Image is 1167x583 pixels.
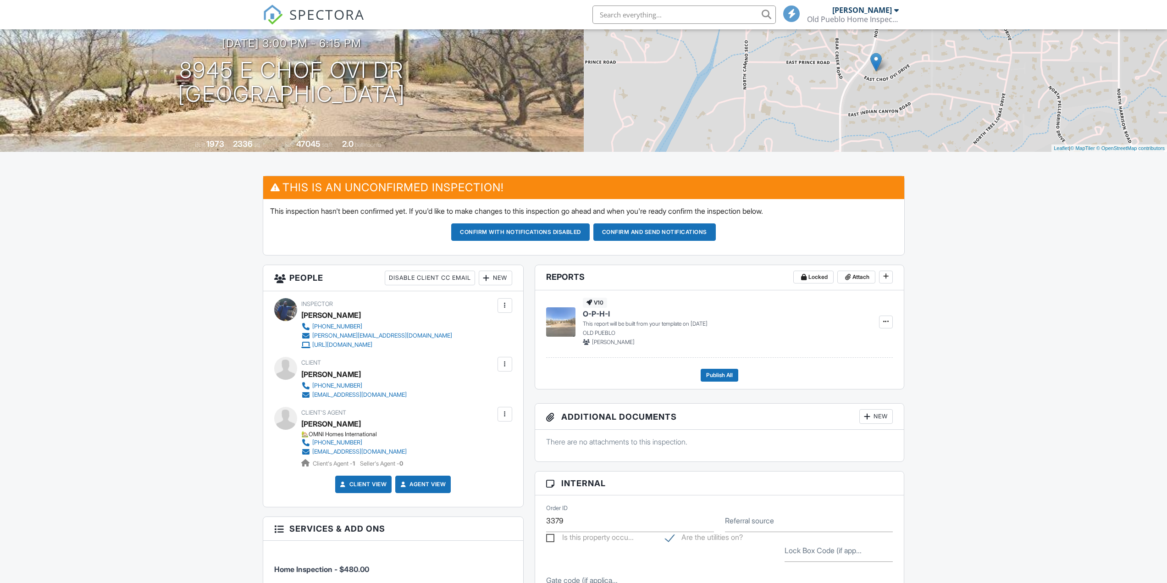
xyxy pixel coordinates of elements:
span: Client [301,359,321,366]
strong: 0 [399,460,403,467]
div: 47045 [296,139,321,149]
h3: Additional Documents [535,404,904,430]
span: SPECTORA [289,5,365,24]
div: [PERSON_NAME] [832,6,892,15]
div: [PERSON_NAME][EMAIL_ADDRESS][DOMAIN_NAME] [312,332,452,339]
div: [PERSON_NAME] [301,367,361,381]
div: [PHONE_NUMBER] [312,439,362,446]
span: Lot Size [276,141,295,148]
h3: Services & Add ons [263,517,523,541]
a: Client View [338,480,387,489]
h1: 8945 E Chof Ovi Dr [GEOGRAPHIC_DATA] [178,58,405,107]
span: Built [195,141,205,148]
span: Seller's Agent - [360,460,403,467]
div: 1973 [206,139,224,149]
div: 🏡OMNI Homes International [301,431,414,438]
a: [PERSON_NAME] [301,417,361,431]
a: [PHONE_NUMBER] [301,322,452,331]
a: Agent View [398,480,446,489]
div: [PHONE_NUMBER] [312,323,362,330]
a: SPECTORA [263,12,365,32]
input: Lock Box Code (if applicable) [785,539,893,562]
li: Service: Home Inspection [274,548,512,582]
div: Old Pueblo Home Inspection [807,15,899,24]
button: Confirm and send notifications [593,223,716,241]
div: 2336 [233,139,253,149]
label: Order ID [546,504,568,512]
a: © OpenStreetMap contributors [1096,145,1165,151]
a: © MapTiler [1070,145,1095,151]
span: Client's Agent [301,409,346,416]
h3: [DATE] 3:00 pm - 6:15 pm [222,37,361,50]
label: Lock Box Code (if applicable) [785,545,862,555]
a: Leaflet [1054,145,1069,151]
div: [URL][DOMAIN_NAME] [312,341,372,349]
a: [PHONE_NUMBER] [301,438,407,447]
input: Search everything... [592,6,776,24]
div: Disable Client CC Email [385,271,475,285]
h3: This is an Unconfirmed Inspection! [263,176,904,199]
div: | [1051,144,1167,152]
label: Are the utilities on? [665,533,743,544]
span: sq. ft. [254,141,267,148]
a: [EMAIL_ADDRESS][DOMAIN_NAME] [301,447,407,456]
button: Confirm with notifications disabled [451,223,590,241]
h3: People [263,265,523,291]
span: Home Inspection - $480.00 [274,565,369,574]
div: [PERSON_NAME] [301,308,361,322]
p: This inspection hasn't been confirmed yet. If you'd like to make changes to this inspection go ah... [270,206,897,216]
div: [EMAIL_ADDRESS][DOMAIN_NAME] [312,448,407,455]
span: sq.ft. [322,141,333,148]
a: [PERSON_NAME][EMAIL_ADDRESS][DOMAIN_NAME] [301,331,452,340]
strong: 1 [353,460,355,467]
div: 2.0 [342,139,354,149]
div: [PHONE_NUMBER] [312,382,362,389]
label: Is this property occupied? [546,533,634,544]
label: Referral source [725,516,774,526]
a: [PHONE_NUMBER] [301,381,407,390]
div: New [859,409,893,424]
span: Client's Agent - [313,460,356,467]
span: bathrooms [355,141,381,148]
img: The Best Home Inspection Software - Spectora [263,5,283,25]
div: New [479,271,512,285]
a: [EMAIL_ADDRESS][DOMAIN_NAME] [301,390,407,400]
div: [EMAIL_ADDRESS][DOMAIN_NAME] [312,391,407,399]
span: Inspector [301,300,333,307]
h3: Internal [535,472,904,495]
p: There are no attachments to this inspection. [546,437,893,447]
a: [URL][DOMAIN_NAME] [301,340,452,350]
